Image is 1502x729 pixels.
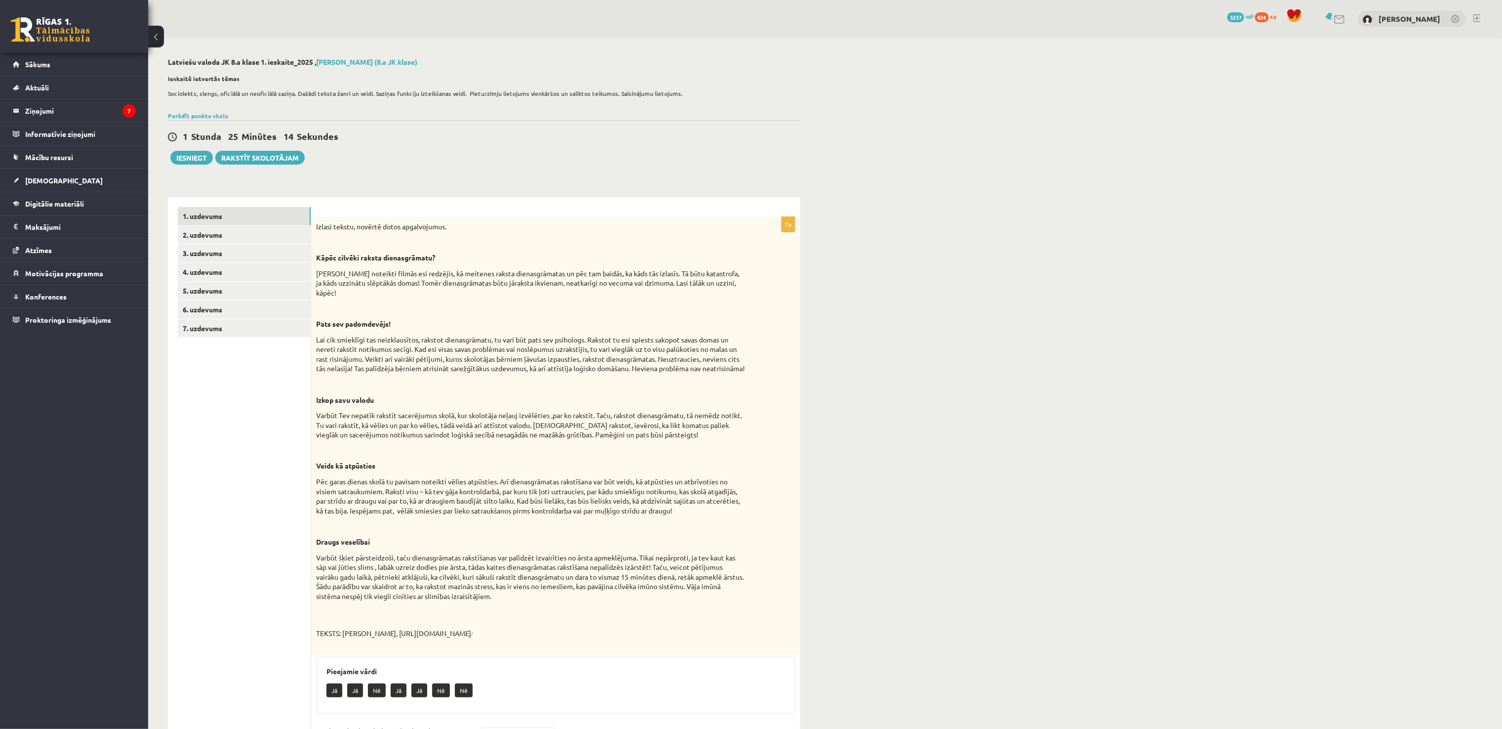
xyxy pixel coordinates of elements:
[122,104,136,118] i: 7
[242,130,277,142] span: Minūtes
[178,263,311,281] a: 4. uzdevums
[170,151,213,165] button: Iesniegt
[391,684,406,697] p: Jā
[13,53,136,76] a: Sākums
[781,216,795,232] p: 7p
[1227,12,1244,22] span: 3237
[13,99,136,122] a: Ziņojumi7
[316,335,746,374] p: Lai cik smieklīgi tas neizklausītos, rakstot dienasgrāmatu, tu vari būt pats sev psihologs. Rakst...
[13,192,136,215] a: Digitālie materiāli
[13,215,136,238] a: Maksājumi
[1363,15,1373,25] img: Katrīna Ullas
[215,151,305,165] a: Rakstīt skolotājam
[411,684,427,697] p: Jā
[13,123,136,145] a: Informatīvie ziņojumi
[316,222,746,232] p: Izlasi tekstu, novērtē dotos apgalvojumus.
[191,130,221,142] span: Stunda
[25,215,136,238] legend: Maksājumi
[326,667,785,676] h3: Pieejamie vārdi
[25,246,52,255] span: Atzīmes
[25,292,67,301] span: Konferences
[13,146,136,169] a: Mācību resursi
[1255,12,1269,22] span: 424
[316,477,746,515] p: Pēc garas dienas skolā tu pavisam noteikti vēlies atpūsties. Arī dienasgrāmatas rakstīšana var bū...
[13,239,136,261] a: Atzīmes
[1270,12,1277,20] span: xp
[316,537,370,546] strong: Draugs veselībai
[1255,12,1282,20] a: 424 xp
[368,684,386,697] p: Nē
[168,58,800,66] h2: Latviešu valoda JK 8.a klase 1. ieskaite_2025 ,
[13,169,136,192] a: [DEMOGRAPHIC_DATA]
[178,207,311,225] a: 1. uzdevums
[13,76,136,99] a: Aktuāli
[183,130,188,142] span: 1
[1246,12,1254,20] span: mP
[316,461,375,470] strong: Veids kā atpūsties
[178,282,311,300] a: 5. uzdevums
[178,319,311,338] a: 7. uzdevums
[178,226,311,244] a: 2. uzdevums
[178,244,311,262] a: 3. uzdevums
[25,199,84,208] span: Digitālie materiāli
[168,75,240,83] strong: Ieskaitē ietvertās tēmas
[13,285,136,308] a: Konferences
[471,630,473,638] span: /
[316,553,746,601] p: Varbūt šķiet pārsteidzoši, taču dienasgrāmatas rakstīšanas var palīdzēt izvairīties no ārsta apme...
[316,269,746,298] p: [PERSON_NAME] noteikti filmās esi redzējis, kā meitenes raksta dienasgrāmatas un pēc tam baidās, ...
[25,176,103,185] span: [DEMOGRAPHIC_DATA]
[1227,12,1254,20] a: 3237 mP
[228,130,238,142] span: 25
[1379,14,1441,24] a: [PERSON_NAME]
[316,57,417,66] a: [PERSON_NAME] (8.a JK klase)
[11,17,90,42] a: Rīgas 1. Tālmācības vidusskola
[316,319,391,328] strong: Pats sev padomdevējs!
[25,99,136,122] legend: Ziņojumi
[284,130,293,142] span: 14
[297,130,338,142] span: Sekundes
[25,153,73,162] span: Mācību resursi
[316,623,746,644] p: TEKSTS: [PERSON_NAME], [URL][DOMAIN_NAME]
[25,83,49,92] span: Aktuāli
[455,684,473,697] p: Nē
[316,253,435,262] strong: Kāpēc cilvēki raksta dienasgrāmatu?
[316,411,746,440] p: Varbūt Tev nepatīk rakstīt sacerējumus skolā, kur skolotāja neļauj izvēlēties ,par ko rakstīt. Ta...
[25,315,111,324] span: Proktoringa izmēģinājums
[13,308,136,331] a: Proktoringa izmēģinājums
[347,684,363,697] p: Jā
[168,89,795,98] p: Sociolekts, slengs, oficiālā un neoficiālā saziņa. Dažādi teksta žanri un veidi. Saziņas funkciju...
[13,262,136,285] a: Motivācijas programma
[316,395,374,404] strong: Izkop savu valodu
[432,684,450,697] p: Nē
[25,60,50,69] span: Sākums
[168,112,228,120] a: Parādīt punktu skalu
[25,123,136,145] legend: Informatīvie ziņojumi
[178,300,311,319] a: 6. uzdevums
[326,684,342,697] p: Jā
[25,269,103,278] span: Motivācijas programma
